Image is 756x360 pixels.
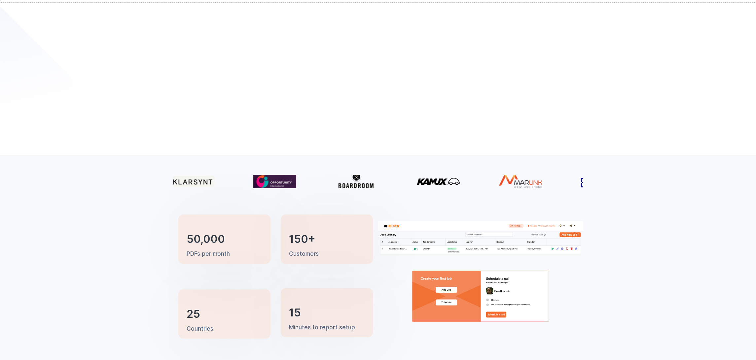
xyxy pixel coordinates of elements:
[289,250,319,258] p: Customers
[171,176,214,187] img: Klarsynt logo
[187,325,213,333] p: Countries
[289,324,355,332] p: Minutes to report setup
[187,250,230,258] p: PDFs per month
[289,234,315,244] h3: 150+
[187,309,200,319] h3: 25
[187,234,225,244] h3: 50,000
[289,308,301,318] h3: 15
